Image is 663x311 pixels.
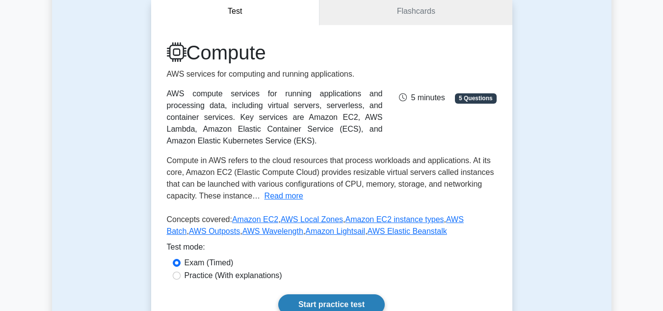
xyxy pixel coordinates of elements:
div: Test mode: [167,241,497,257]
h1: Compute [167,41,383,64]
span: Compute in AWS refers to the cloud resources that process workloads and applications. At its core... [167,156,494,200]
a: AWS Elastic Beanstalk [368,227,447,235]
span: 5 minutes [399,93,445,102]
a: Amazon Lightsail [305,227,365,235]
label: Exam (Timed) [185,257,234,269]
a: AWS Outposts [189,227,240,235]
span: 5 Questions [455,93,496,103]
div: AWS compute services for running applications and processing data, including virtual servers, ser... [167,88,383,147]
p: Concepts covered: , , , , , , , [167,214,497,241]
a: Amazon EC2 instance types [345,215,444,224]
p: AWS services for computing and running applications. [167,68,383,80]
a: Amazon EC2 [232,215,278,224]
a: AWS Local Zones [281,215,343,224]
a: AWS Wavelength [242,227,303,235]
label: Practice (With explanations) [185,270,282,282]
button: Read more [265,190,303,202]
